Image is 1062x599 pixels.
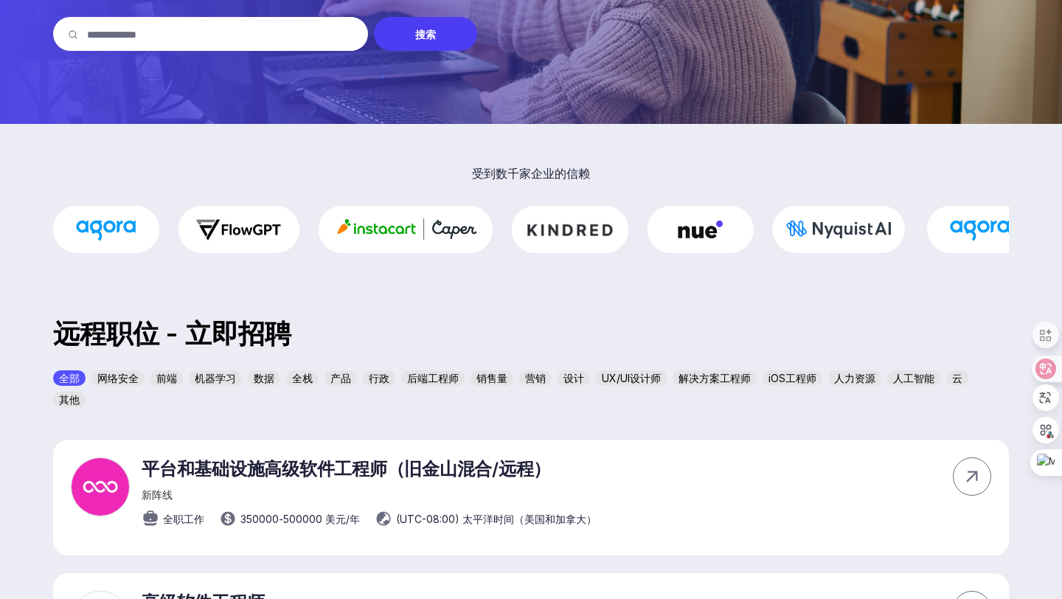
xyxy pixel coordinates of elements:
[325,513,346,525] font: 美元
[195,372,236,384] font: 机器学习
[396,513,597,525] font: (UTC-08:00) 太平洋时间（美国和加拿大）
[768,372,816,384] font: iOS工程师
[142,458,551,479] font: 平台和基础设施高级软件工程师（旧金山混合/远程）
[415,28,436,41] font: 搜索
[834,372,875,384] font: 人力资源
[369,372,389,384] font: 行政
[346,513,360,525] font: /年
[254,372,274,384] font: 数据
[525,372,546,384] font: 营销
[156,372,177,384] font: 前端
[330,372,351,384] font: 产品
[142,488,173,501] font: 新阵线
[59,393,80,406] font: 其他
[279,513,283,525] font: -
[407,372,459,384] font: 后端工程师
[678,372,751,384] font: 解决方案工程师
[563,372,584,384] font: 设计
[292,372,313,384] font: 全栈
[163,513,204,525] font: 全职工作
[97,372,139,384] font: 网络安全
[59,372,80,384] font: 全部
[472,166,590,181] font: 受到数千家企业的信赖
[53,317,291,350] font: 远程职位 - 立即招聘
[602,372,661,384] font: UX/UI设计师
[283,513,322,525] font: 500000
[952,372,962,384] font: 云
[240,513,279,525] font: 350000
[893,372,934,384] font: 人工智能
[476,372,507,384] font: 销售量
